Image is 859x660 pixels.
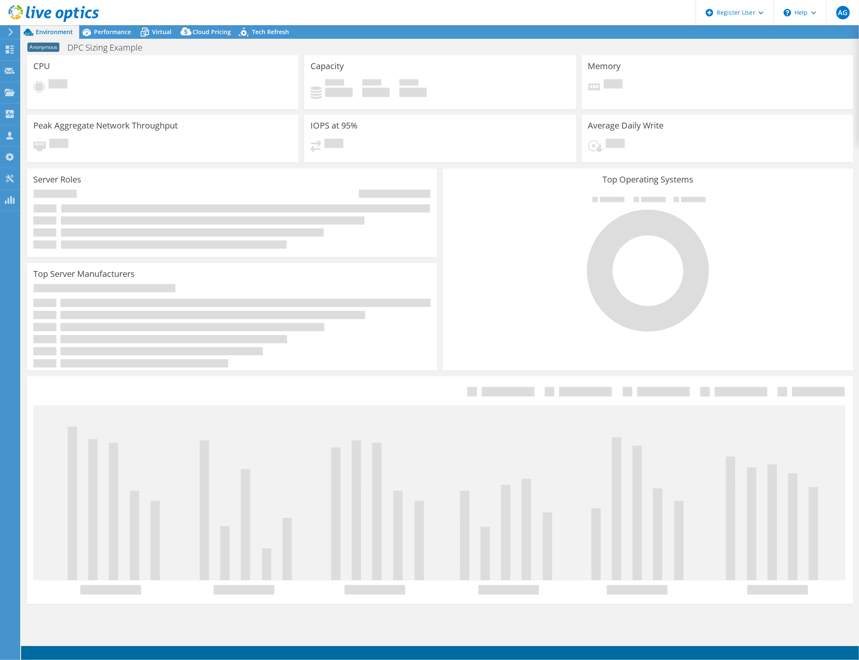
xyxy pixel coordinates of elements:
[33,121,178,130] h3: Peak Aggregate Network Throughput
[36,28,73,36] span: Environment
[325,79,344,88] span: Used
[49,139,68,150] span: Pending
[33,269,135,279] h3: Top Server Manufacturers
[399,88,427,97] h4: 0 GiB
[606,139,625,150] span: Pending
[399,79,418,88] span: Total
[310,62,344,71] h3: Capacity
[324,139,343,150] span: Pending
[33,175,81,184] h3: Server Roles
[27,43,59,52] span: Anonymous
[252,28,289,36] span: Tech Refresh
[604,79,623,91] span: Pending
[33,62,50,71] h3: CPU
[588,62,621,71] h3: Memory
[48,79,67,91] span: Pending
[362,88,390,97] h4: 0 GiB
[588,121,664,130] h3: Average Daily Write
[152,28,171,36] span: Virtual
[64,43,155,52] h1: DPC Sizing Example
[325,88,353,97] h4: 0 GiB
[449,175,846,184] h3: Top Operating Systems
[310,121,358,130] h3: IOPS at 95%
[94,28,131,36] span: Performance
[362,79,381,88] span: Free
[193,28,231,36] span: Cloud Pricing
[836,6,850,19] span: AG
[784,9,791,16] svg: \n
